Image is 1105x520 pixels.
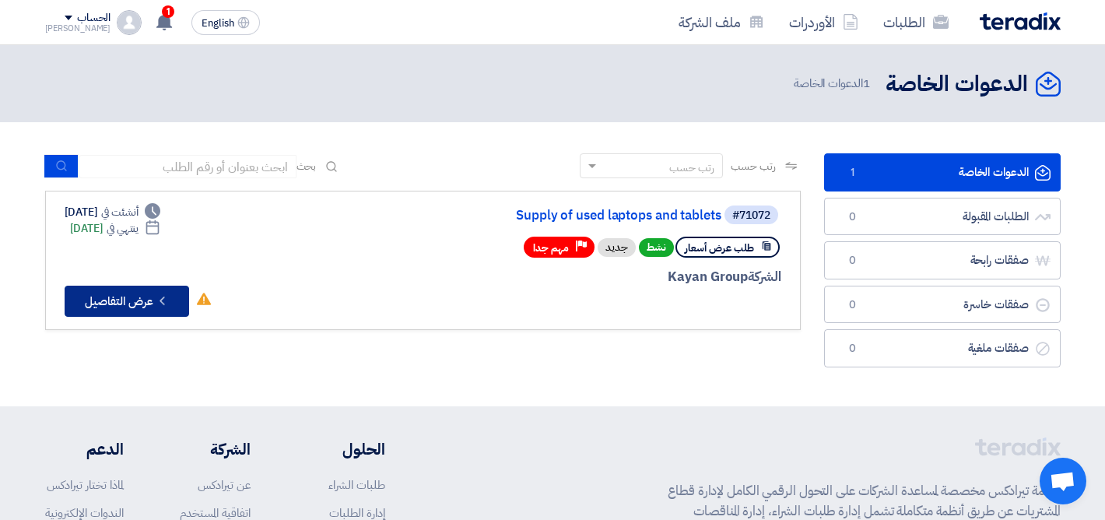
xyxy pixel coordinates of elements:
[1040,458,1086,504] a: Open chat
[980,12,1061,30] img: Teradix logo
[170,437,251,461] li: الشركة
[297,437,385,461] li: الحلول
[45,24,111,33] div: [PERSON_NAME]
[65,286,189,317] button: عرض التفاصيل
[669,160,714,176] div: رتب حسب
[47,476,124,494] a: لماذا تختار تيرادكس
[117,10,142,35] img: profile_test.png
[685,241,754,255] span: طلب عرض أسعار
[844,341,862,357] span: 0
[162,5,174,18] span: 1
[794,75,873,93] span: الدعوات الخاصة
[824,286,1061,324] a: صفقات خاسرة0
[748,267,781,286] span: الشركة
[202,18,234,29] span: English
[639,238,674,257] span: نشط
[191,10,260,35] button: English
[101,204,139,220] span: أنشئت في
[824,329,1061,367] a: صفقات ملغية0
[844,209,862,225] span: 0
[863,75,870,92] span: 1
[77,12,110,25] div: الحساب
[296,158,317,174] span: بحث
[871,4,961,40] a: الطلبات
[407,267,781,287] div: Kayan Group
[844,297,862,313] span: 0
[732,210,770,221] div: #71072
[777,4,871,40] a: الأوردرات
[79,155,296,178] input: ابحث بعنوان أو رقم الطلب
[824,241,1061,279] a: صفقات رابحة0
[70,220,161,237] div: [DATE]
[107,220,139,237] span: ينتهي في
[666,4,777,40] a: ملف الشركة
[844,165,862,181] span: 1
[598,238,636,257] div: جديد
[328,476,385,494] a: طلبات الشراء
[844,253,862,269] span: 0
[198,476,251,494] a: عن تيرادكس
[45,437,124,461] li: الدعم
[824,153,1061,191] a: الدعوات الخاصة1
[824,198,1061,236] a: الطلبات المقبولة0
[65,204,161,220] div: [DATE]
[886,69,1028,100] h2: الدعوات الخاصة
[410,209,721,223] a: Supply of used laptops and tablets
[533,241,569,255] span: مهم جدا
[731,158,775,174] span: رتب حسب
